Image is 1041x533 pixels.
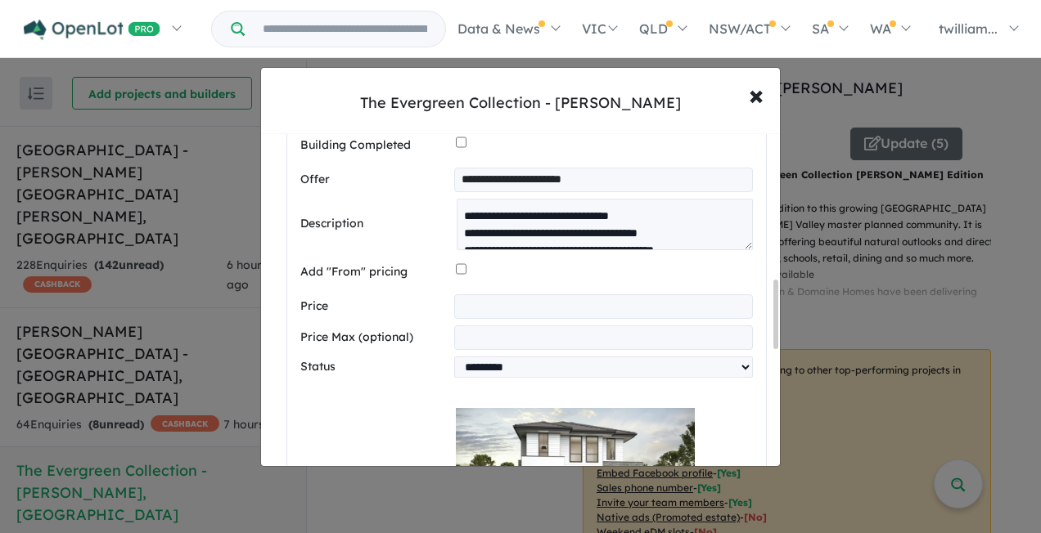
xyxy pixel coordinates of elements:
img: Openlot PRO Logo White [24,20,160,40]
label: Status [300,357,448,377]
label: Price [300,297,448,316]
label: Offer [300,170,448,190]
label: Description [300,214,450,234]
label: Price Max (optional) [300,328,448,347]
span: × [749,77,764,112]
input: Try estate name, suburb, builder or developer [248,11,442,47]
span: twilliam... [939,20,998,37]
div: The Evergreen Collection - [PERSON_NAME] [360,92,681,114]
label: Add "From" pricing [300,262,449,282]
label: Building Completed [300,136,449,155]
